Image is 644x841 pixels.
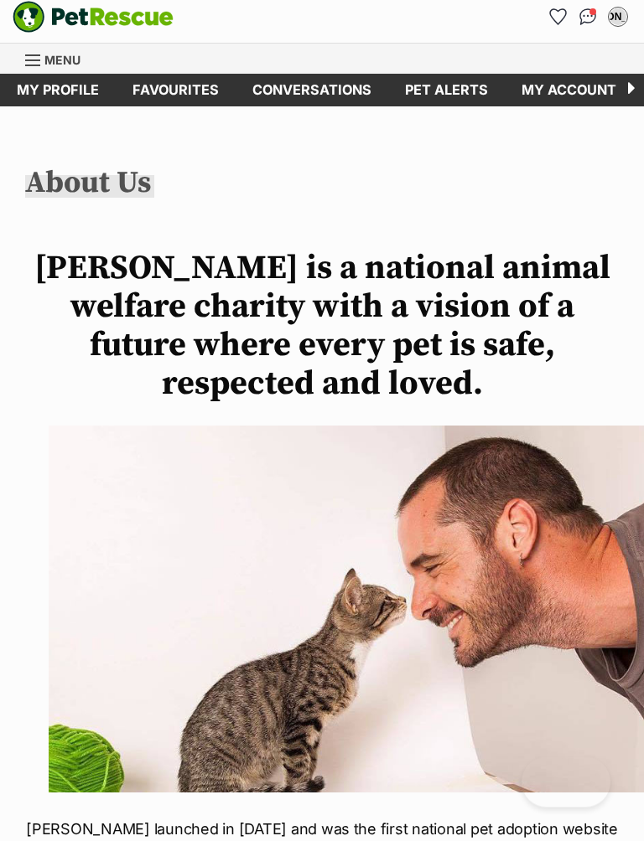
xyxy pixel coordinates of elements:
button: My account [605,4,631,31]
h1: [PERSON_NAME] is a national animal welfare charity with a vision of a future where every pet is s... [25,250,619,404]
iframe: Help Scout Beacon - Open [522,757,610,807]
a: PetRescue [13,2,174,34]
a: Menu [25,44,92,75]
ul: Account quick links [544,4,631,31]
span: Menu [44,54,80,68]
a: Favourites [544,4,571,31]
a: Favourites [116,75,236,107]
img: logo-e224e6f780fb5917bec1dbf3a21bbac754714ae5b6737aabdf751b685950b380.svg [13,2,174,34]
a: Pet alerts [388,75,505,107]
div: [PERSON_NAME] [610,9,626,26]
h2: About Us [25,166,154,203]
a: Conversations [574,4,601,31]
img: chat-41dd97257d64d25036548639549fe6c8038ab92f7586957e7f3b1b290dea8141.svg [579,9,597,26]
a: My account [505,75,633,107]
a: conversations [236,75,388,107]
